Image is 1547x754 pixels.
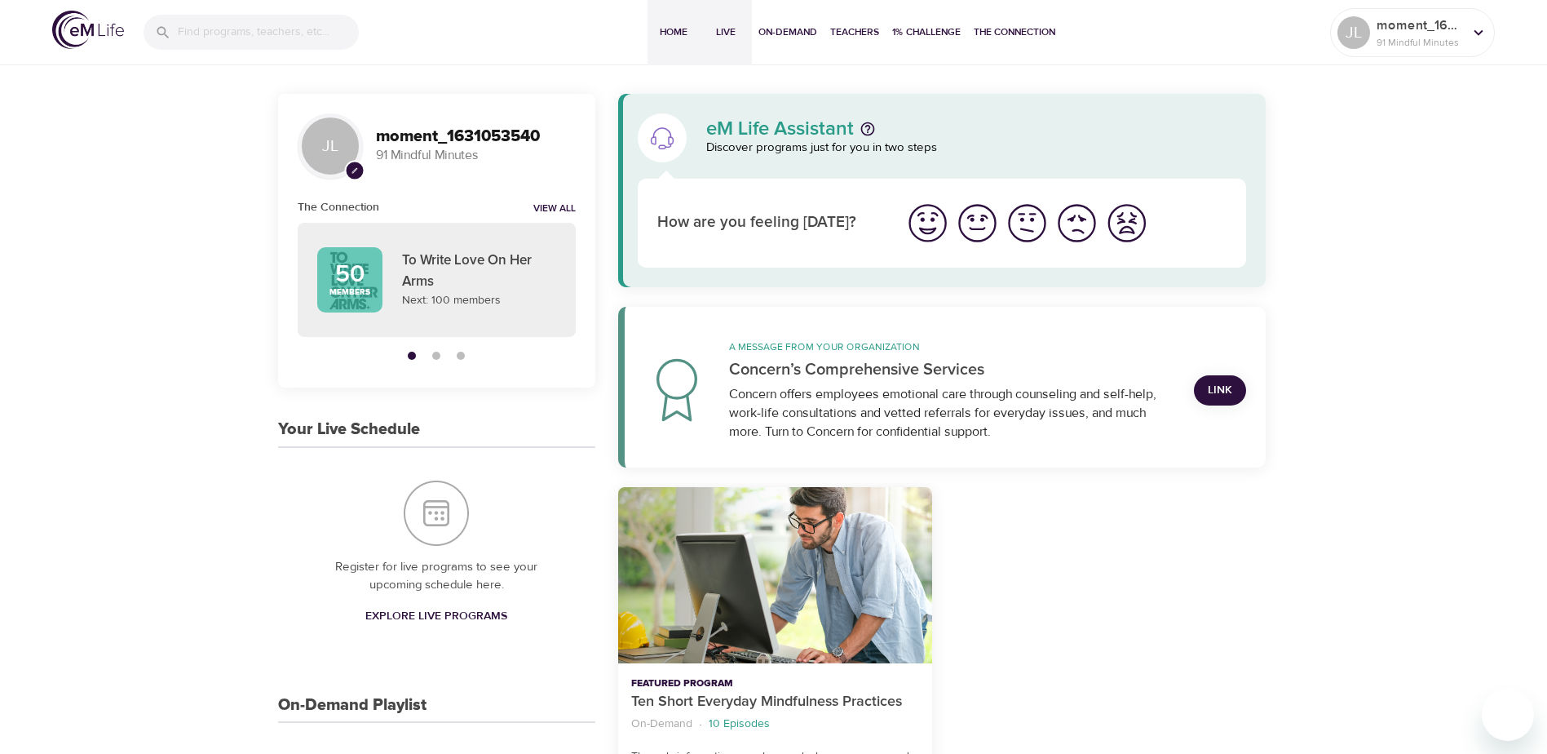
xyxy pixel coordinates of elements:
[1337,16,1370,49] div: JL
[830,24,879,41] span: Teachers
[974,24,1055,41] span: The Connection
[729,385,1175,441] div: Concern offers employees emotional care through counseling and self-help, work-life consultations...
[1054,201,1099,246] img: bad
[402,251,556,292] p: To Write Love On Her Arms
[402,292,556,309] p: Next: 100 members
[706,24,745,41] span: Live
[729,357,1175,382] p: Concern’s Comprehensive Services
[404,481,469,546] img: Your Live Schedule
[1052,198,1102,248] button: I'm feeling bad
[706,139,1247,157] p: Discover programs just for you in two steps
[892,24,961,41] span: 1% Challenge
[1377,35,1463,50] p: 91 Mindful Minutes
[376,127,576,146] h3: moment_1631053540
[631,713,919,735] nav: breadcrumb
[178,15,359,50] input: Find programs, teachers, etc...
[1002,198,1052,248] button: I'm feeling ok
[706,119,854,139] p: eM Life Assistant
[298,113,363,179] div: JL
[903,198,953,248] button: I'm feeling great
[729,339,1175,354] p: A message from your organization
[335,262,365,286] p: 50
[1005,201,1050,246] img: ok
[1104,201,1149,246] img: worst
[1102,198,1151,248] button: I'm feeling worst
[365,606,507,627] span: Explore Live Programs
[278,420,420,439] h3: Your Live Schedule
[709,716,770,733] p: 10 Episodes
[52,11,124,49] img: logo
[758,24,817,41] span: On-Demand
[631,691,919,713] p: Ten Short Everyday Mindfulness Practices
[533,202,576,216] a: View all notifications
[618,487,932,664] button: Ten Short Everyday Mindfulness Practices
[657,211,883,235] p: How are you feeling [DATE]?
[278,696,427,715] h3: On-Demand Playlist
[311,558,563,595] p: Register for live programs to see your upcoming schedule here.
[376,146,576,165] p: 91 Mindful Minutes
[654,24,693,41] span: Home
[631,716,692,733] p: On-Demand
[359,601,514,632] a: Explore Live Programs
[955,201,1000,246] img: good
[649,125,675,151] img: eM Life Assistant
[631,676,919,691] p: Featured Program
[953,198,1002,248] button: I'm feeling good
[1194,375,1246,406] a: Link
[905,201,950,246] img: great
[1207,380,1233,401] span: Link
[1482,689,1534,741] iframe: Button to launch messaging window
[329,286,370,299] p: Members
[699,713,702,735] li: ·
[1377,16,1463,35] p: moment_1631053540
[298,198,379,216] h6: The Connection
